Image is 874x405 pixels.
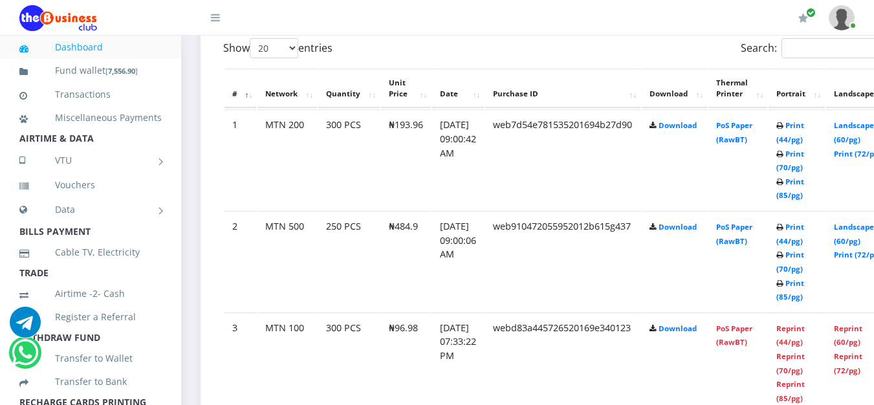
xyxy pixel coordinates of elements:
[432,69,484,109] th: Date: activate to sort column ascending
[318,109,380,210] td: 300 PCS
[834,323,862,347] a: Reprint (60/pg)
[257,69,317,109] th: Network: activate to sort column ascending
[716,222,752,246] a: PoS Paper (RawBT)
[19,279,162,309] a: Airtime -2- Cash
[829,5,855,30] img: User
[19,344,162,373] a: Transfer to Wallet
[834,351,862,375] a: Reprint (72/pg)
[776,222,804,246] a: Print (44/pg)
[716,323,752,347] a: PoS Paper (RawBT)
[485,109,640,210] td: web7d54e781535201694b27d90
[19,193,162,226] a: Data
[19,32,162,62] a: Dashboard
[485,211,640,311] td: web910472055952012b615g437
[224,69,256,109] th: #: activate to sort column descending
[19,5,97,31] img: Logo
[108,66,135,76] b: 7,556.90
[223,38,333,58] label: Show entries
[381,211,431,311] td: ₦484.9
[318,69,380,109] th: Quantity: activate to sort column ascending
[708,69,767,109] th: Thermal Printer: activate to sort column ascending
[776,120,804,144] a: Print (44/pg)
[19,80,162,109] a: Transactions
[19,103,162,133] a: Miscellaneous Payments
[834,222,874,246] a: Landscape (60/pg)
[776,379,805,403] a: Reprint (85/pg)
[19,237,162,267] a: Cable TV, Electricity
[776,323,805,347] a: Reprint (44/pg)
[19,367,162,397] a: Transfer to Bank
[806,8,816,17] span: Renew/Upgrade Subscription
[224,109,256,210] td: 1
[257,211,317,311] td: MTN 500
[659,120,697,130] a: Download
[432,211,484,311] td: [DATE] 09:00:06 AM
[432,109,484,210] td: [DATE] 09:00:42 AM
[381,69,431,109] th: Unit Price: activate to sort column ascending
[834,120,874,144] a: Landscape (60/pg)
[716,120,752,144] a: PoS Paper (RawBT)
[776,177,804,201] a: Print (85/pg)
[798,13,808,23] i: Renew/Upgrade Subscription
[10,316,41,338] a: Chat for support
[318,211,380,311] td: 250 PCS
[12,347,38,368] a: Chat for support
[105,66,138,76] small: [ ]
[19,170,162,200] a: Vouchers
[19,56,162,86] a: Fund wallet[7,556.90]
[776,351,805,375] a: Reprint (70/pg)
[485,69,640,109] th: Purchase ID: activate to sort column ascending
[257,109,317,210] td: MTN 200
[642,69,707,109] th: Download: activate to sort column ascending
[776,149,804,173] a: Print (70/pg)
[776,278,804,302] a: Print (85/pg)
[19,144,162,177] a: VTU
[224,211,256,311] td: 2
[381,109,431,210] td: ₦193.96
[659,222,697,232] a: Download
[769,69,825,109] th: Portrait: activate to sort column ascending
[250,38,298,58] select: Showentries
[776,250,804,274] a: Print (70/pg)
[659,323,697,333] a: Download
[19,302,162,332] a: Register a Referral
